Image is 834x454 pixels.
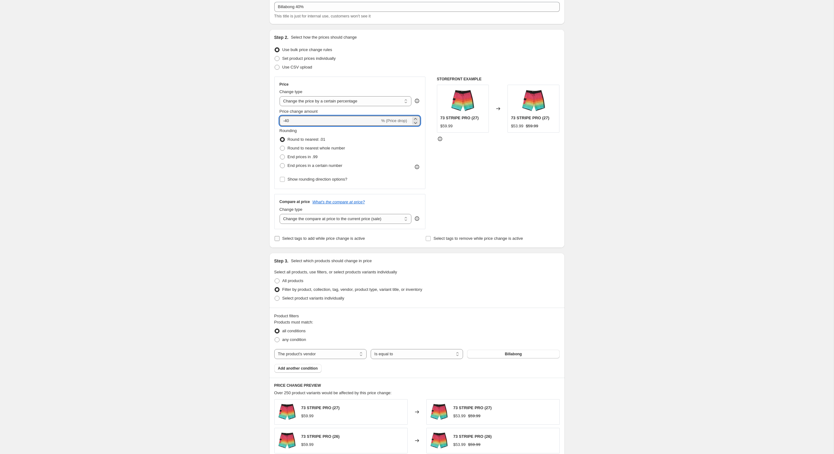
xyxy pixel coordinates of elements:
[505,352,522,357] span: Billabong
[291,258,372,264] p: Select which products should change in price
[288,146,345,150] span: Round to nearest whole number
[274,390,392,395] span: Over 250 product variants would be affected by this price change:
[511,116,549,120] span: 73 STRIPE PRO (27)
[453,442,466,448] div: $53.99
[301,442,314,448] div: $59.99
[433,236,523,241] span: Select tags to remove while price change is active
[278,403,296,421] img: FBF52AEC-A02A-4913-9B04-4B0A94F3017B_80x.jpg
[280,82,289,87] h3: Price
[468,442,480,448] strike: $59.99
[274,270,397,274] span: Select all products, use filters, or select products variants individually
[313,200,365,204] button: What's the compare at price?
[274,313,560,319] div: Product filters
[467,350,559,358] button: Billabong
[288,177,347,182] span: Show rounding direction options?
[288,163,342,168] span: End prices in a certain number
[301,405,340,410] span: 73 STRIPE PRO (27)
[274,383,560,388] h6: PRICE CHANGE PREVIEW
[282,236,365,241] span: Select tags to add while price change is active
[453,434,492,439] span: 73 STRIPE PRO (26)
[291,34,357,40] p: Select how the prices should change
[274,34,289,40] h2: Step 2.
[414,215,420,222] div: help
[468,413,480,419] strike: $59.99
[381,118,407,123] span: % (Price drop)
[301,413,314,419] div: $59.99
[274,364,322,373] button: Add another condition
[511,123,523,129] div: $53.99
[274,14,371,18] span: This title is just for internal use, customers won't see it
[301,434,340,439] span: 73 STRIPE PRO (26)
[526,123,538,129] strike: $59.99
[521,88,546,113] img: FBF52AEC-A02A-4913-9B04-4B0A94F3017B_80x.jpg
[274,258,289,264] h2: Step 3.
[282,56,336,61] span: Set product prices individually
[453,413,466,419] div: $53.99
[278,366,318,371] span: Add another condition
[278,431,296,450] img: FBF52AEC-A02A-4913-9B04-4B0A94F3017B_80x.jpg
[280,116,380,126] input: -15
[440,123,453,129] div: $59.99
[280,128,297,133] span: Rounding
[282,296,344,300] span: Select product variants individually
[280,109,318,114] span: Price change amount
[274,320,313,324] span: Products must match:
[282,329,306,333] span: all conditions
[414,98,420,104] div: help
[288,137,325,142] span: Round to nearest .01
[280,89,303,94] span: Change type
[453,405,492,410] span: 73 STRIPE PRO (27)
[430,431,448,450] img: FBF52AEC-A02A-4913-9B04-4B0A94F3017B_80x.jpg
[440,116,479,120] span: 73 STRIPE PRO (27)
[430,403,448,421] img: FBF52AEC-A02A-4913-9B04-4B0A94F3017B_80x.jpg
[282,287,422,292] span: Filter by product, collection, tag, vendor, product type, variant title, or inventory
[288,154,318,159] span: End prices in .99
[450,88,475,113] img: FBF52AEC-A02A-4913-9B04-4B0A94F3017B_80x.jpg
[280,207,303,212] span: Change type
[274,2,560,12] input: 30% off holiday sale
[282,278,303,283] span: All products
[280,199,310,204] h3: Compare at price
[282,337,306,342] span: any condition
[282,47,332,52] span: Use bulk price change rules
[282,65,312,69] span: Use CSV upload
[437,77,560,82] h6: STOREFRONT EXAMPLE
